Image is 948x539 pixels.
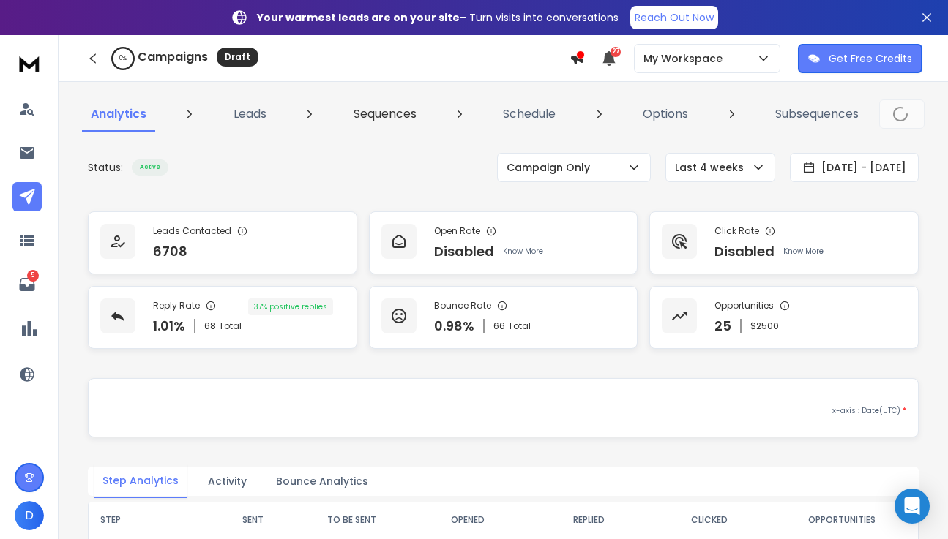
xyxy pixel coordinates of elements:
a: Reply Rate1.01%68Total37% positive replies [88,286,357,349]
span: 27 [611,47,621,57]
p: Subsequences [775,105,859,123]
a: Subsequences [766,97,867,132]
p: 6708 [153,241,187,262]
a: Leads [225,97,275,132]
a: Click RateDisabledKnow More [649,211,919,274]
a: Sequences [345,97,425,132]
div: Active [132,159,168,176]
button: [DATE] - [DATE] [790,153,919,182]
span: Total [508,320,531,332]
th: SENT [215,502,291,538]
div: Open Intercom Messenger [895,489,930,524]
a: Bounce Rate0.98%66Total [369,286,638,349]
p: Last 4 weeks [675,160,750,175]
button: Get Free Credits [798,44,922,73]
div: Draft [217,48,258,67]
p: Campaign Only [507,160,596,175]
p: Reach Out Now [635,10,714,25]
p: Click Rate [714,225,759,237]
div: 37 % positive replies [248,298,333,315]
p: Bounce Rate [434,300,491,312]
a: Open RateDisabledKnow More [369,211,638,274]
p: 5 [27,270,39,282]
p: Know More [783,246,824,257]
a: Leads Contacted6708 [88,211,357,274]
p: Leads [234,105,266,123]
p: x-axis : Date(UTC) [100,405,906,416]
p: Disabled [434,241,494,262]
p: Sequences [354,105,417,123]
h1: Campaigns [138,48,208,66]
p: Options [643,105,688,123]
button: Step Analytics [94,464,187,498]
span: 66 [493,320,505,332]
p: 1.01 % [153,316,185,336]
p: – Turn visits into conversations [257,10,619,25]
p: 0 % [119,54,127,63]
th: OPENED [413,502,524,538]
a: 5 [12,270,42,299]
button: Activity [199,465,255,497]
th: STEP [89,502,215,538]
p: Reply Rate [153,300,200,312]
p: Schedule [503,105,556,123]
p: Leads Contacted [153,225,231,237]
p: Analytics [91,105,146,123]
strong: Your warmest leads are on your site [257,10,460,25]
a: Opportunities25$2500 [649,286,919,349]
a: Options [634,97,697,132]
p: Open Rate [434,225,480,237]
p: Status: [88,160,123,175]
button: Bounce Analytics [267,465,377,497]
a: Reach Out Now [630,6,718,29]
th: REPLIED [523,502,654,538]
p: My Workspace [643,51,728,66]
p: Opportunities [714,300,774,312]
p: Know More [503,246,543,257]
span: Total [219,320,242,332]
p: Disabled [714,241,775,262]
a: Analytics [82,97,155,132]
img: logo [15,50,44,77]
p: 0.98 % [434,316,474,336]
th: OPPORTUNITIES [765,502,918,538]
th: CLICKED [654,502,766,538]
button: D [15,501,44,530]
a: Schedule [494,97,564,132]
p: Get Free Credits [829,51,912,66]
th: TO BE SENT [291,502,413,538]
span: 68 [204,320,216,332]
p: 25 [714,316,731,336]
p: $ 2500 [750,320,779,332]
